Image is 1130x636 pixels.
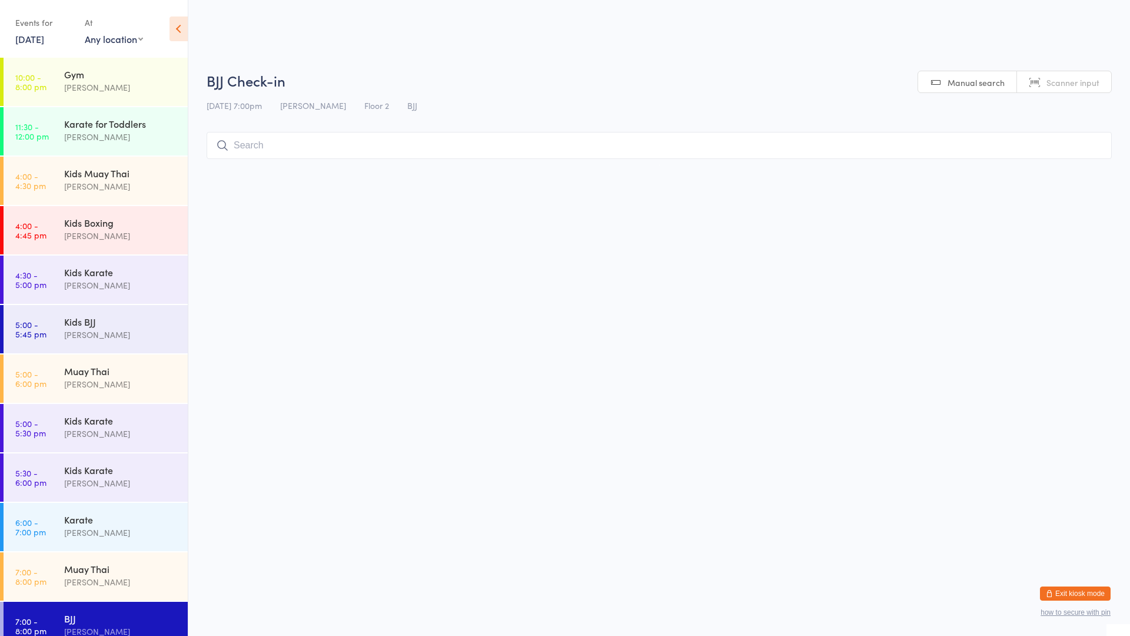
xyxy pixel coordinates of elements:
[4,58,188,106] a: 10:00 -8:00 pmGym[PERSON_NAME]
[207,71,1112,90] h2: BJJ Check-in
[64,68,178,81] div: Gym
[64,117,178,130] div: Karate for Toddlers
[15,122,49,141] time: 11:30 - 12:00 pm
[15,72,46,91] time: 10:00 - 8:00 pm
[64,279,178,292] div: [PERSON_NAME]
[4,552,188,601] a: 7:00 -8:00 pmMuay Thai[PERSON_NAME]
[64,463,178,476] div: Kids Karate
[64,575,178,589] div: [PERSON_NAME]
[15,567,46,586] time: 7:00 - 8:00 pm
[4,305,188,353] a: 5:00 -5:45 pmKids BJJ[PERSON_NAME]
[85,13,143,32] div: At
[15,13,73,32] div: Events for
[15,32,44,45] a: [DATE]
[4,355,188,403] a: 5:00 -6:00 pmMuay Thai[PERSON_NAME]
[64,562,178,575] div: Muay Thai
[4,453,188,502] a: 5:30 -6:00 pmKids Karate[PERSON_NAME]
[64,328,178,342] div: [PERSON_NAME]
[64,476,178,490] div: [PERSON_NAME]
[64,414,178,427] div: Kids Karate
[15,171,46,190] time: 4:00 - 4:30 pm
[64,130,178,144] div: [PERSON_NAME]
[64,167,178,180] div: Kids Muay Thai
[15,221,46,240] time: 4:00 - 4:45 pm
[64,315,178,328] div: Kids BJJ
[15,320,46,339] time: 5:00 - 5:45 pm
[4,107,188,155] a: 11:30 -12:00 pmKarate for Toddlers[PERSON_NAME]
[15,518,46,536] time: 6:00 - 7:00 pm
[15,468,46,487] time: 5:30 - 6:00 pm
[15,369,46,388] time: 5:00 - 6:00 pm
[64,266,178,279] div: Kids Karate
[64,612,178,625] div: BJJ
[15,617,46,635] time: 7:00 - 8:00 pm
[364,100,389,111] span: Floor 2
[4,206,188,254] a: 4:00 -4:45 pmKids Boxing[PERSON_NAME]
[948,77,1005,88] span: Manual search
[64,81,178,94] div: [PERSON_NAME]
[4,157,188,205] a: 4:00 -4:30 pmKids Muay Thai[PERSON_NAME]
[64,427,178,440] div: [PERSON_NAME]
[1041,608,1111,617] button: how to secure with pin
[85,32,143,45] div: Any location
[280,100,346,111] span: [PERSON_NAME]
[15,270,46,289] time: 4:30 - 5:00 pm
[64,229,178,243] div: [PERSON_NAME]
[64,365,178,377] div: Muay Thai
[207,100,262,111] span: [DATE] 7:00pm
[4,503,188,551] a: 6:00 -7:00 pmKarate[PERSON_NAME]
[1046,77,1099,88] span: Scanner input
[207,132,1112,159] input: Search
[1040,587,1111,601] button: Exit kiosk mode
[64,180,178,193] div: [PERSON_NAME]
[15,419,46,438] time: 5:00 - 5:30 pm
[64,526,178,539] div: [PERSON_NAME]
[4,256,188,304] a: 4:30 -5:00 pmKids Karate[PERSON_NAME]
[64,377,178,391] div: [PERSON_NAME]
[407,100,417,111] span: BJJ
[4,404,188,452] a: 5:00 -5:30 pmKids Karate[PERSON_NAME]
[64,513,178,526] div: Karate
[64,216,178,229] div: Kids Boxing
